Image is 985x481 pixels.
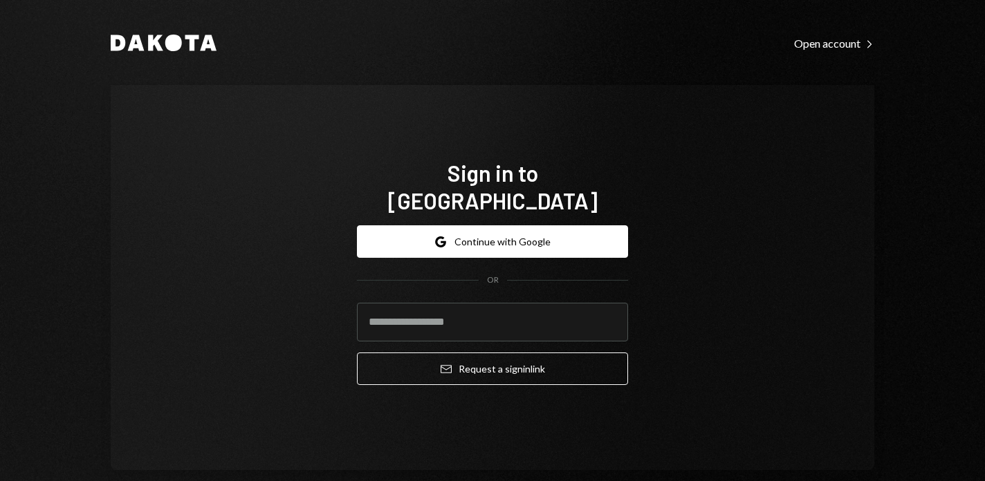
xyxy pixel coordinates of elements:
[487,274,499,286] div: OR
[357,352,628,385] button: Request a signinlink
[357,159,628,214] h1: Sign in to [GEOGRAPHIC_DATA]
[794,35,874,50] a: Open account
[794,37,874,50] div: Open account
[357,225,628,258] button: Continue with Google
